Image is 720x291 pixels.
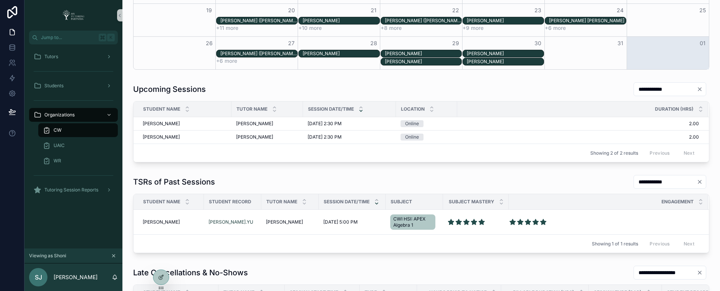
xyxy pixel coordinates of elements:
[661,199,694,205] span: Engagement
[303,51,380,57] div: [PERSON_NAME]
[54,158,61,164] span: WR
[29,108,118,122] a: Organizations
[385,17,462,24] div: Lillian (Lilly) Rodriguez
[29,253,66,259] span: Viewing as Shoni
[390,213,438,231] a: CWI HSI: APEX Algebra 1
[323,219,381,225] a: [DATE] 5:00 PM
[24,44,122,207] div: scrollable content
[44,83,64,89] span: Students
[592,241,638,247] span: Showing 1 of 1 results
[401,106,425,112] span: Location
[458,134,699,140] span: 2.00
[44,112,75,118] span: Organizations
[549,18,626,24] div: [PERSON_NAME] [PERSON_NAME]
[205,39,214,48] button: 26
[385,50,462,57] div: Anthony Ramirez
[236,121,273,127] span: [PERSON_NAME]
[133,84,206,95] h1: Upcoming Sessions
[209,219,253,225] a: [PERSON_NAME].YU
[451,39,460,48] button: 29
[590,150,638,156] span: Showing 2 of 2 results
[616,6,625,15] button: 24
[298,25,322,31] button: +10 more
[133,267,248,278] h1: Late Cancellations & No-Shows
[698,6,707,15] button: 25
[108,34,114,41] span: K
[303,18,380,24] div: [PERSON_NAME]
[54,273,98,281] p: [PERSON_NAME]
[29,31,118,44] button: Jump to...K
[216,58,237,64] button: +6 more
[449,199,494,205] span: Subject Mastery
[451,6,460,15] button: 22
[655,106,694,112] span: Duration (hrs)
[220,17,297,24] div: Lillian (Lilly) Rodriguez
[381,25,402,31] button: +8 more
[54,142,65,149] span: UAIC
[533,39,542,48] button: 30
[54,127,62,133] span: CW
[405,120,419,127] div: Online
[236,106,267,112] span: Tutor Name
[533,6,542,15] button: 23
[220,18,297,24] div: [PERSON_NAME] ([PERSON_NAME]) [PERSON_NAME]
[303,17,380,24] div: Jondel Cadenas
[697,270,706,276] button: Clear
[385,59,462,65] div: [PERSON_NAME]
[369,6,378,15] button: 21
[616,39,625,48] button: 31
[44,187,98,193] span: Tutoring Session Reports
[467,17,544,24] div: Faith Maas
[266,219,314,225] a: [PERSON_NAME]
[369,39,378,48] button: 28
[287,6,296,15] button: 20
[697,179,706,185] button: Clear
[324,199,370,205] span: Session Date/Time
[143,219,180,225] span: [PERSON_NAME]
[209,219,257,225] a: [PERSON_NAME].YU
[41,34,96,41] span: Jump to...
[143,199,180,205] span: Student Name
[697,86,706,92] button: Clear
[308,121,342,127] span: [DATE] 2:30 PM
[38,154,118,168] a: WR
[393,216,432,228] span: CWI HSI: APEX Algebra 1
[308,106,354,112] span: Session Date/Time
[308,134,342,140] span: [DATE] 2:30 PM
[133,177,215,187] h1: TSRs of Past Sessions
[545,25,566,31] button: +6 more
[385,18,462,24] div: [PERSON_NAME] ([PERSON_NAME]) [PERSON_NAME]
[29,79,118,93] a: Students
[35,273,42,282] span: SJ
[220,51,297,57] div: [PERSON_NAME] ([PERSON_NAME]) [PERSON_NAME]
[143,219,199,225] a: [PERSON_NAME]
[220,50,297,57] div: Lillian (Lilly) Rodriguez
[467,58,544,65] div: Nolan Espedal
[38,123,118,137] a: CW
[467,50,544,57] div: Tylor Brees
[303,50,380,57] div: Jannat Aledrisi
[385,51,462,57] div: [PERSON_NAME]
[209,199,251,205] span: Student Record
[216,25,238,31] button: +11 more
[287,39,296,48] button: 27
[38,139,118,152] a: UAIC
[323,219,358,225] span: [DATE] 5:00 PM
[391,199,412,205] span: Subject
[60,9,87,21] img: App logo
[205,6,214,15] button: 19
[698,39,707,48] button: 01
[266,199,297,205] span: Tutor Name
[463,25,484,31] button: +9 more
[549,17,626,24] div: Presley Shattuck
[405,134,419,141] div: Online
[458,121,699,127] span: 2.00
[143,121,180,127] span: [PERSON_NAME]
[467,18,544,24] div: [PERSON_NAME]
[467,59,544,65] div: [PERSON_NAME]
[143,134,180,140] span: [PERSON_NAME]
[29,183,118,197] a: Tutoring Session Reports
[29,50,118,64] a: Tutors
[385,58,462,65] div: Omar Ali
